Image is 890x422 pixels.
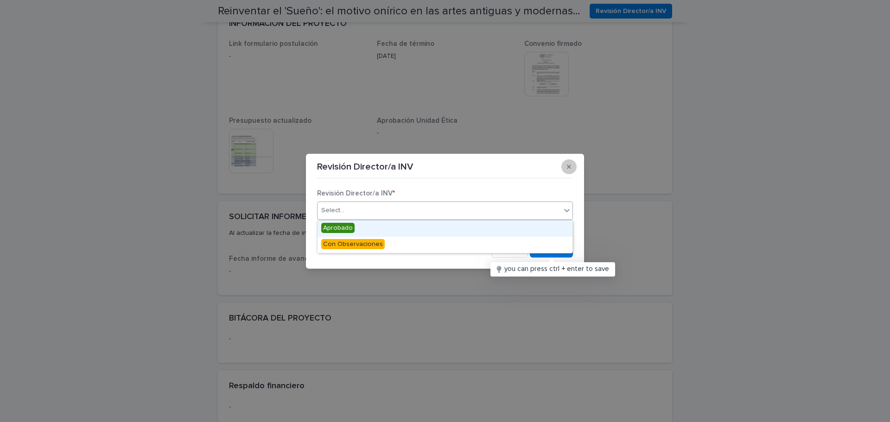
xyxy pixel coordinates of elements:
[318,237,572,253] div: Con Observaciones
[317,190,395,197] span: Revisión Director/a INV
[321,206,344,215] div: Select...
[318,220,572,237] div: Aprobado
[321,239,385,249] span: Con Observaciones
[317,161,413,172] p: Revisión Director/a INV
[321,223,355,233] span: Aprobado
